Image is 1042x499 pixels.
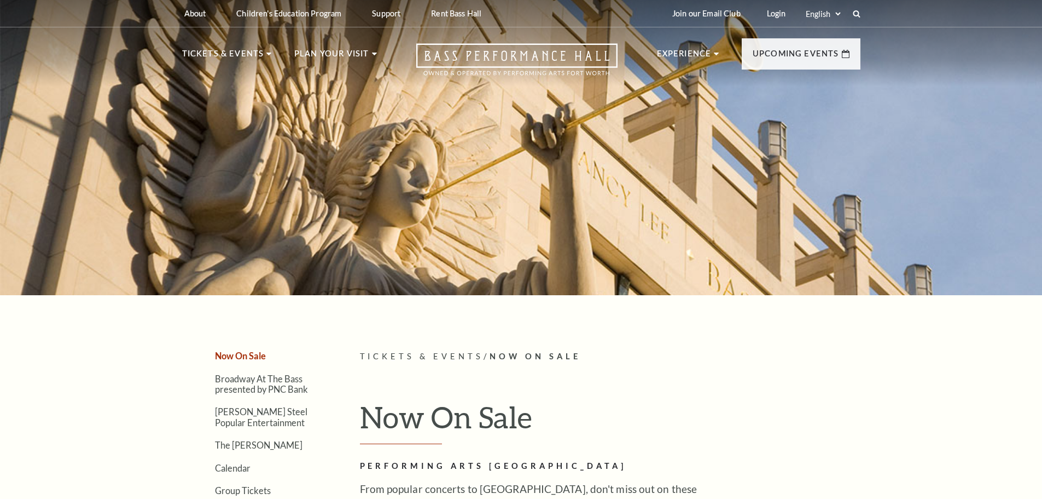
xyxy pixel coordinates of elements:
h1: Now On Sale [360,399,860,444]
p: Plan Your Visit [294,47,369,67]
p: Rent Bass Hall [431,9,481,18]
p: Upcoming Events [753,47,839,67]
select: Select: [804,9,842,19]
p: Children's Education Program [236,9,341,18]
a: Calendar [215,463,251,473]
span: Tickets & Events [360,352,484,361]
p: About [184,9,206,18]
a: Now On Sale [215,351,266,361]
a: The [PERSON_NAME] [215,440,302,450]
h2: Performing Arts [GEOGRAPHIC_DATA] [360,460,715,473]
a: Broadway At The Bass presented by PNC Bank [215,374,308,394]
p: Support [372,9,400,18]
p: / [360,350,860,364]
p: Experience [657,47,712,67]
a: Group Tickets [215,485,271,496]
a: [PERSON_NAME] Steel Popular Entertainment [215,406,307,427]
span: Now On Sale [490,352,581,361]
p: Tickets & Events [182,47,264,67]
